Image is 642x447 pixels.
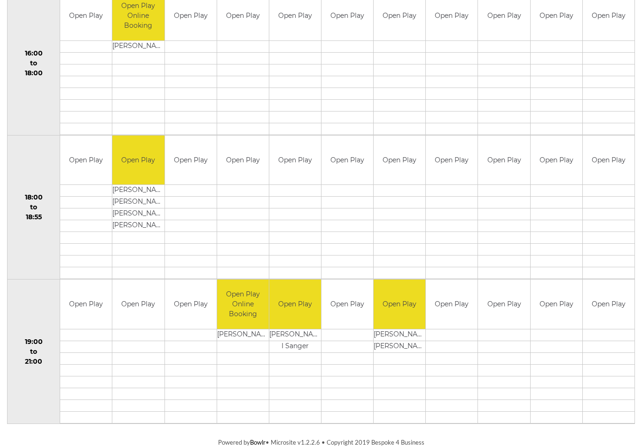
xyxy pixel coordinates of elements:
[583,136,634,185] td: Open Play
[217,136,269,185] td: Open Play
[217,329,269,341] td: [PERSON_NAME]
[165,136,217,185] td: Open Play
[112,197,164,208] td: [PERSON_NAME]
[374,341,425,352] td: [PERSON_NAME]
[217,279,269,329] td: Open Play Online Booking
[250,439,266,446] a: Bowlr
[112,220,164,232] td: [PERSON_NAME]
[374,329,425,341] td: [PERSON_NAME]
[112,185,164,197] td: [PERSON_NAME]
[531,279,582,329] td: Open Play
[8,279,60,424] td: 19:00 to 21:00
[8,135,60,279] td: 18:00 to 18:55
[426,136,478,185] td: Open Play
[60,136,112,185] td: Open Play
[112,208,164,220] td: [PERSON_NAME]
[478,279,530,329] td: Open Play
[374,279,425,329] td: Open Play
[269,279,321,329] td: Open Play
[112,136,164,185] td: Open Play
[583,279,634,329] td: Open Play
[321,136,373,185] td: Open Play
[112,40,164,52] td: [PERSON_NAME]
[112,279,164,329] td: Open Play
[321,279,373,329] td: Open Play
[426,279,478,329] td: Open Play
[60,279,112,329] td: Open Play
[165,279,217,329] td: Open Play
[374,136,425,185] td: Open Play
[478,136,530,185] td: Open Play
[269,136,321,185] td: Open Play
[269,329,321,341] td: [PERSON_NAME]
[531,136,582,185] td: Open Play
[218,439,424,446] span: Powered by • Microsite v1.2.2.6 • Copyright 2019 Bespoke 4 Business
[269,341,321,352] td: I Sanger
